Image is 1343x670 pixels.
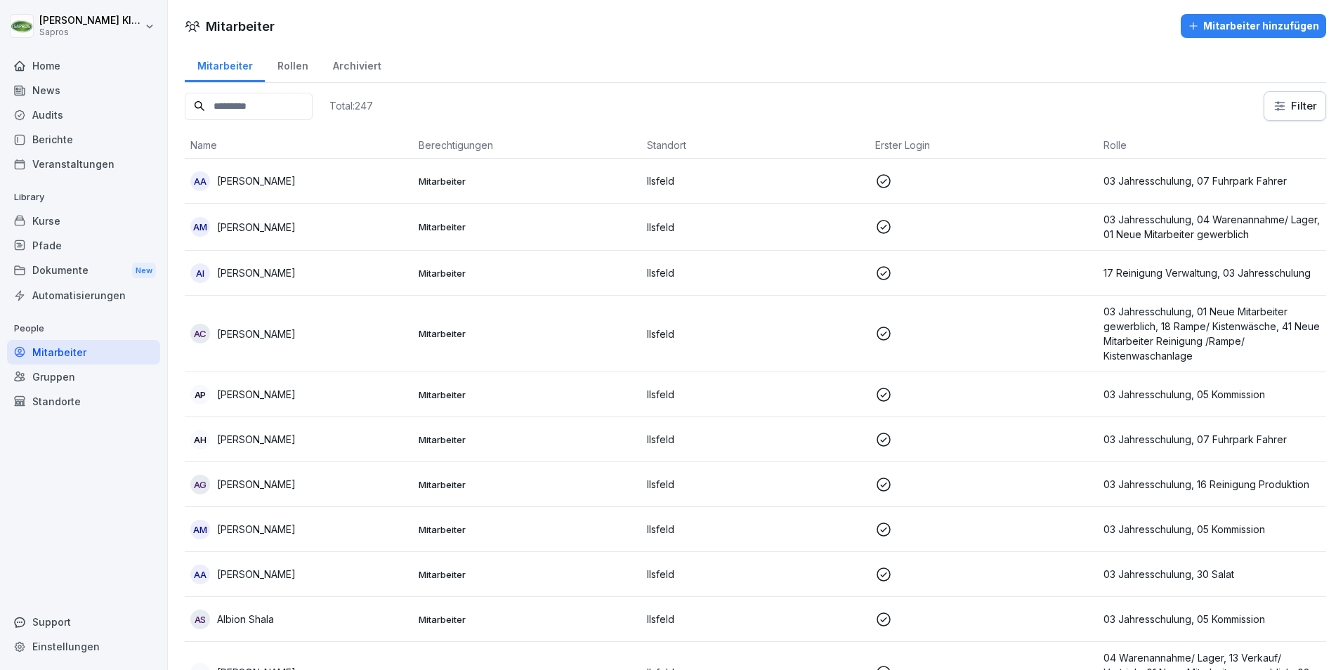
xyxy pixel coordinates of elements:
[217,432,296,447] p: [PERSON_NAME]
[870,132,1098,159] th: Erster Login
[1103,567,1321,582] p: 03 Jahresschulung, 30 Salat
[1103,612,1321,626] p: 03 Jahresschulung, 05 Kommission
[419,433,636,446] p: Mitarbeiter
[7,634,160,659] a: Einstellungen
[265,46,320,82] a: Rollen
[419,388,636,401] p: Mitarbeiter
[217,173,296,188] p: [PERSON_NAME]
[217,612,274,626] p: Albion Shala
[1264,92,1325,120] button: Filter
[647,477,864,492] p: Ilsfeld
[1103,387,1321,402] p: 03 Jahresschulung, 05 Kommission
[1103,212,1321,242] p: 03 Jahresschulung, 04 Warenannahme/ Lager, 01 Neue Mitarbeiter gewerblich
[1098,132,1326,159] th: Rolle
[190,610,210,629] div: AS
[320,46,393,82] a: Archiviert
[7,389,160,414] a: Standorte
[1103,265,1321,280] p: 17 Reinigung Verwaltung, 03 Jahresschulung
[1103,522,1321,537] p: 03 Jahresschulung, 05 Kommission
[190,324,210,343] div: AC
[217,265,296,280] p: [PERSON_NAME]
[190,385,210,405] div: AP
[1273,99,1317,113] div: Filter
[7,78,160,103] a: News
[1181,14,1326,38] button: Mitarbeiter hinzufügen
[7,317,160,340] p: People
[419,478,636,491] p: Mitarbeiter
[419,221,636,233] p: Mitarbeiter
[647,612,864,626] p: Ilsfeld
[647,220,864,235] p: Ilsfeld
[7,233,160,258] a: Pfade
[647,173,864,188] p: Ilsfeld
[1103,304,1321,363] p: 03 Jahresschulung, 01 Neue Mitarbeiter gewerblich, 18 Rampe/ Kistenwäsche, 41 Neue Mitarbeiter Re...
[217,327,296,341] p: [PERSON_NAME]
[217,477,296,492] p: [PERSON_NAME]
[7,152,160,176] a: Veranstaltungen
[1188,18,1319,34] div: Mitarbeiter hinzufügen
[419,613,636,626] p: Mitarbeiter
[419,327,636,340] p: Mitarbeiter
[190,171,210,191] div: AA
[190,520,210,539] div: AM
[190,475,210,494] div: AG
[7,103,160,127] a: Audits
[132,263,156,279] div: New
[7,186,160,209] p: Library
[647,432,864,447] p: Ilsfeld
[217,220,296,235] p: [PERSON_NAME]
[413,132,641,159] th: Berechtigungen
[329,99,373,112] p: Total: 247
[641,132,870,159] th: Standort
[190,565,210,584] div: AA
[185,46,265,82] a: Mitarbeiter
[7,127,160,152] a: Berichte
[190,430,210,449] div: AH
[185,132,413,159] th: Name
[1103,477,1321,492] p: 03 Jahresschulung, 16 Reinigung Produktion
[7,610,160,634] div: Support
[7,258,160,284] a: DokumenteNew
[7,283,160,308] a: Automatisierungen
[217,567,296,582] p: [PERSON_NAME]
[39,27,142,37] p: Sapros
[190,263,210,283] div: AI
[7,340,160,364] a: Mitarbeiter
[1103,432,1321,447] p: 03 Jahresschulung, 07 Fuhrpark Fahrer
[7,53,160,78] a: Home
[217,387,296,402] p: [PERSON_NAME]
[419,267,636,280] p: Mitarbeiter
[647,522,864,537] p: Ilsfeld
[1103,173,1321,188] p: 03 Jahresschulung, 07 Fuhrpark Fahrer
[190,217,210,237] div: AM
[217,522,296,537] p: [PERSON_NAME]
[647,265,864,280] p: Ilsfeld
[39,15,142,27] p: [PERSON_NAME] Kleinbeck
[419,568,636,581] p: Mitarbeiter
[647,387,864,402] p: Ilsfeld
[7,258,160,284] div: Dokumente
[7,209,160,233] a: Kurse
[419,523,636,536] p: Mitarbeiter
[647,567,864,582] p: Ilsfeld
[419,175,636,188] p: Mitarbeiter
[7,364,160,389] a: Gruppen
[206,17,275,36] h1: Mitarbeiter
[647,327,864,341] p: Ilsfeld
